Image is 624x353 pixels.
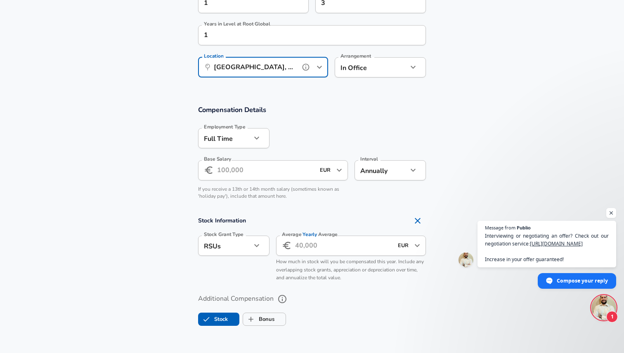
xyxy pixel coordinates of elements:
[204,21,270,26] label: Years in Level at Root Global
[204,54,223,58] label: Location
[198,236,251,256] div: RSUs
[335,57,395,77] div: In Office
[282,232,338,237] label: Average Average
[276,258,424,281] span: How much in stock will you be compensated this year. Include any overlapping stock grants, apprec...
[303,231,317,238] span: Yearly
[606,311,618,323] span: 1
[314,61,325,73] button: Open
[199,311,214,327] span: Stock
[204,157,231,161] label: Base Salary
[409,213,426,229] button: Remove Section
[243,311,274,327] label: Bonus
[333,164,345,176] button: Open
[198,213,426,229] h4: Stock Information
[217,160,315,180] input: 100,000
[275,292,289,306] button: help
[198,128,251,148] div: Full Time
[198,105,426,115] h3: Compensation Details
[198,313,239,326] button: StockStock
[355,160,408,180] div: Annually
[300,61,312,73] button: help
[517,225,531,230] span: Publio
[198,25,408,45] input: 1
[485,225,515,230] span: Message from
[198,186,348,200] p: If you receive a 13th or 14th month salary (sometimes known as 'holiday pay'), include that amoun...
[243,311,259,327] span: Bonus
[243,313,286,326] button: BonusBonus
[395,239,412,252] input: USD
[485,232,609,263] span: Interviewing or negotiating an offer? Check out our negotiation service: Increase in your offer g...
[199,311,228,327] label: Stock
[591,295,616,320] div: Open chat
[204,232,243,237] label: Stock Grant Type
[411,240,423,251] button: Open
[198,292,426,306] label: Additional Compensation
[557,274,608,288] span: Compose your reply
[340,54,371,58] label: Arrangement
[360,157,378,161] label: Interval
[204,124,246,129] label: Employment Type
[317,164,334,177] input: USD
[295,236,393,256] input: 40,000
